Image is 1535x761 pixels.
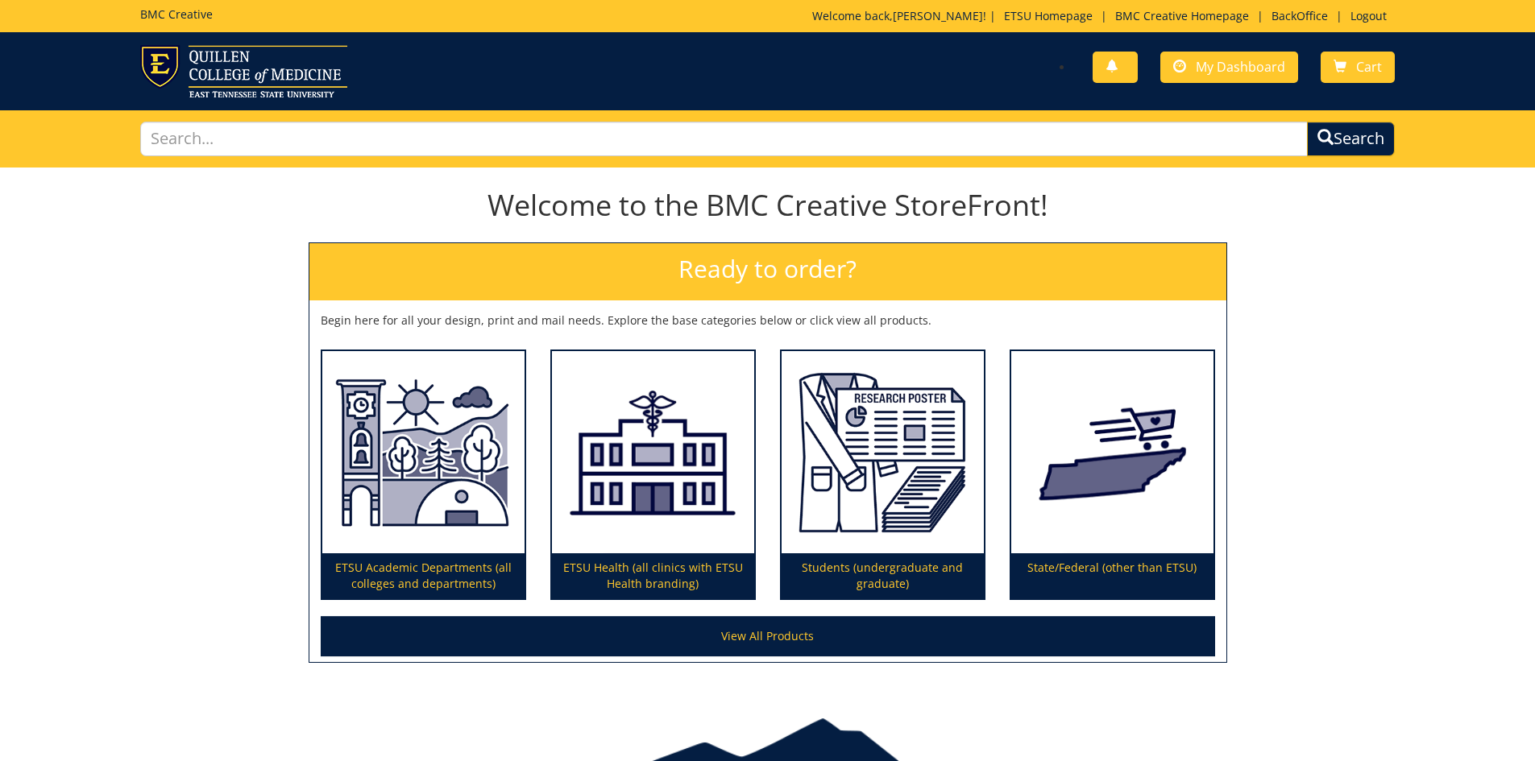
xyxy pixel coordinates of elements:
img: ETSU Academic Departments (all colleges and departments) [322,351,525,554]
a: My Dashboard [1160,52,1298,83]
a: ETSU Health (all clinics with ETSU Health branding) [552,351,754,599]
button: Search [1307,122,1395,156]
p: Students (undergraduate and graduate) [782,553,984,598]
p: ETSU Health (all clinics with ETSU Health branding) [552,553,754,598]
img: Students (undergraduate and graduate) [782,351,984,554]
p: Welcome back, ! | | | | [812,8,1395,24]
a: Students (undergraduate and graduate) [782,351,984,599]
a: BMC Creative Homepage [1107,8,1257,23]
a: State/Federal (other than ETSU) [1011,351,1213,599]
a: Logout [1342,8,1395,23]
input: Search... [140,122,1309,156]
a: View All Products [321,616,1215,656]
a: ETSU Homepage [996,8,1101,23]
p: State/Federal (other than ETSU) [1011,553,1213,598]
img: State/Federal (other than ETSU) [1011,351,1213,554]
a: [PERSON_NAME] [893,8,983,23]
a: BackOffice [1263,8,1336,23]
p: ETSU Academic Departments (all colleges and departments) [322,553,525,598]
img: ETSU logo [140,45,347,97]
a: ETSU Academic Departments (all colleges and departments) [322,351,525,599]
a: Cart [1321,52,1395,83]
p: Begin here for all your design, print and mail needs. Explore the base categories below or click ... [321,312,1215,329]
h5: BMC Creative [140,8,213,20]
img: ETSU Health (all clinics with ETSU Health branding) [552,351,754,554]
span: Cart [1356,58,1382,76]
h1: Welcome to the BMC Creative StoreFront! [309,189,1227,221]
h2: Ready to order? [309,243,1226,300]
span: My Dashboard [1196,58,1285,76]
